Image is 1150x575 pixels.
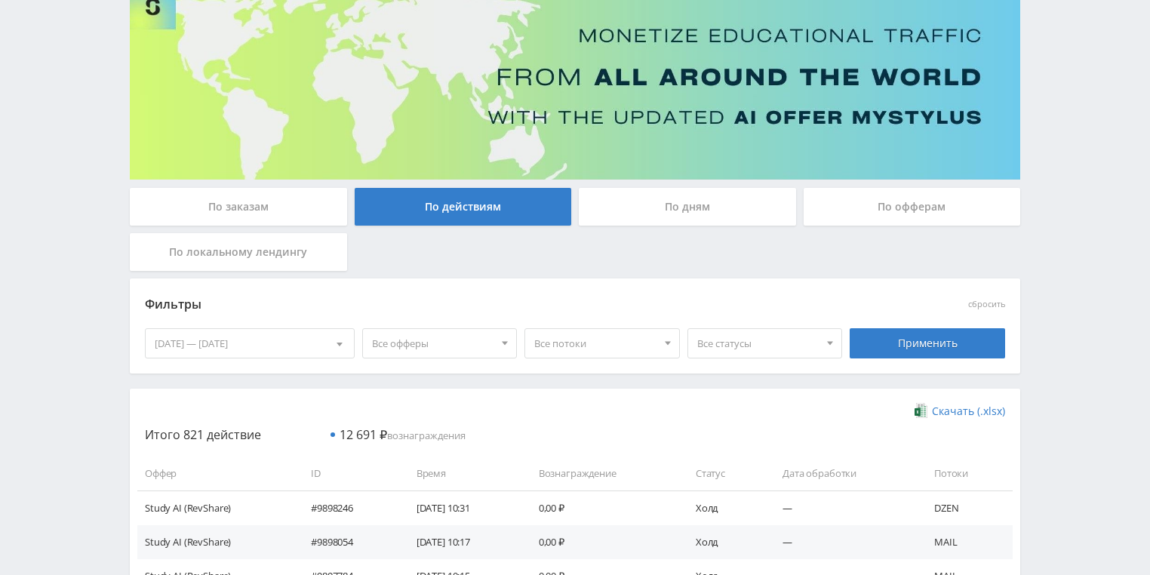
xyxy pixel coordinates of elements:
div: По офферам [804,188,1021,226]
td: — [767,490,919,524]
td: — [767,525,919,559]
td: 0,00 ₽ [524,490,681,524]
td: DZEN [919,490,1013,524]
td: Вознаграждение [524,457,681,490]
td: Study AI (RevShare) [137,490,296,524]
td: [DATE] 10:31 [401,490,524,524]
div: По локальному лендингу [130,233,347,271]
span: Все статусы [697,329,819,358]
td: MAIL [919,525,1013,559]
td: [DATE] 10:17 [401,525,524,559]
a: Скачать (.xlsx) [915,404,1005,419]
td: Время [401,457,524,490]
td: Дата обработки [767,457,919,490]
span: Скачать (.xlsx) [932,405,1005,417]
img: xlsx [915,403,927,418]
td: Study AI (RevShare) [137,525,296,559]
button: сбросить [968,300,1005,309]
td: 0,00 ₽ [524,525,681,559]
td: #9898246 [296,490,401,524]
span: Все офферы [372,329,494,358]
span: вознаграждения [340,429,466,442]
td: Холд [681,525,767,559]
div: Применить [850,328,1005,358]
div: По заказам [130,188,347,226]
span: 12 691 ₽ [340,426,387,443]
td: Оффер [137,457,296,490]
td: Потоки [919,457,1013,490]
div: [DATE] — [DATE] [146,329,354,358]
span: Итого 821 действие [145,426,261,443]
div: Фильтры [145,294,789,316]
td: Статус [681,457,767,490]
span: Все потоки [534,329,656,358]
td: #9898054 [296,525,401,559]
div: По дням [579,188,796,226]
td: ID [296,457,401,490]
td: Холд [681,490,767,524]
div: По действиям [355,188,572,226]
